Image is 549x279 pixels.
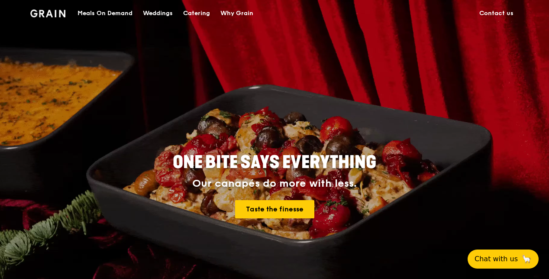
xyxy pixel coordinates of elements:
[475,254,518,264] span: Chat with us
[178,0,215,26] a: Catering
[468,250,539,269] button: Chat with us🦙
[173,152,376,173] span: ONE BITE SAYS EVERYTHING
[119,178,430,190] div: Our canapés do more with less.
[521,254,532,264] span: 🦙
[78,0,132,26] div: Meals On Demand
[474,0,519,26] a: Contact us
[138,0,178,26] a: Weddings
[235,200,314,218] a: Taste the finesse
[215,0,258,26] a: Why Grain
[220,0,253,26] div: Why Grain
[183,0,210,26] div: Catering
[143,0,173,26] div: Weddings
[30,10,65,17] img: Grain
